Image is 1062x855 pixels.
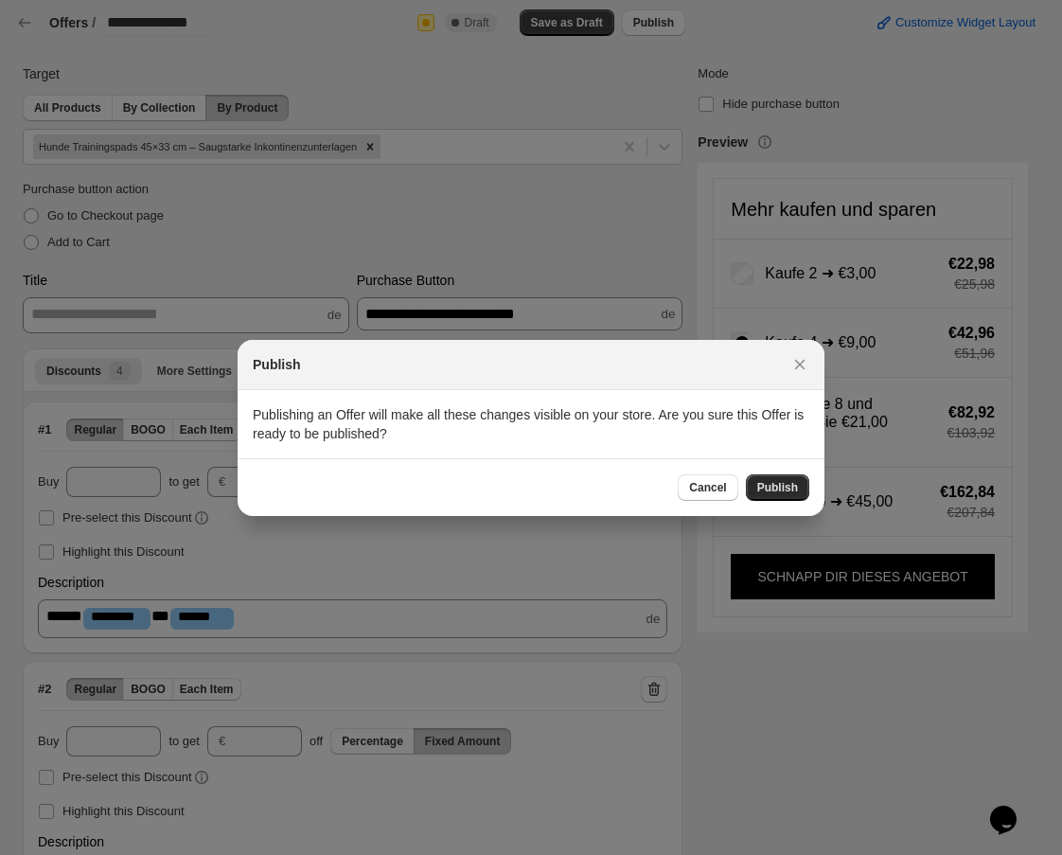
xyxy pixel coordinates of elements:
[757,480,798,495] span: Publish
[678,474,737,501] button: Cancel
[787,351,813,378] button: Close
[746,474,809,501] button: Publish
[253,355,301,374] h2: Publish
[253,405,809,443] p: Publishing an Offer will make all these changes visible on your store. Are you sure this Offer is...
[689,480,726,495] span: Cancel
